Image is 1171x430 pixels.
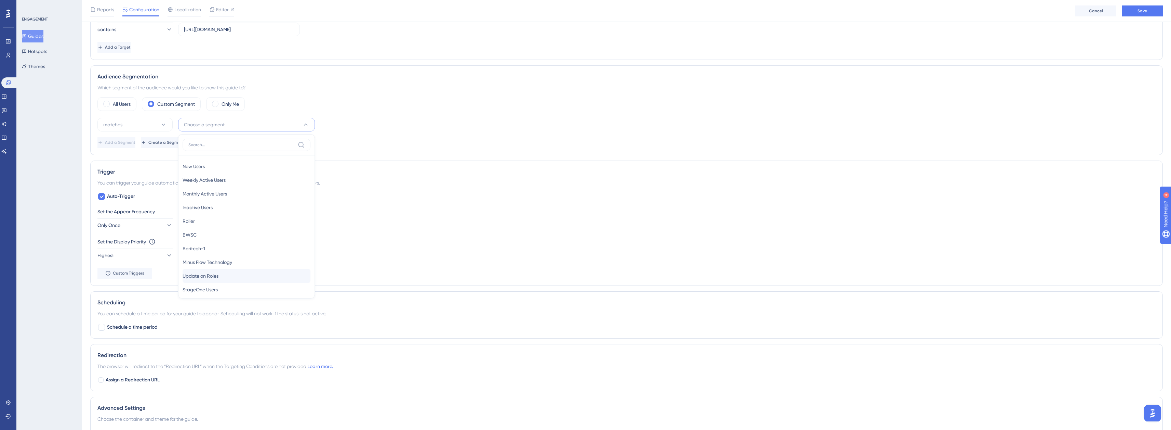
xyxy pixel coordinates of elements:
[97,251,114,260] span: Highest
[97,351,1156,359] div: Redirection
[97,42,131,53] button: Add a Target
[97,238,146,246] div: Set the Display Priority
[48,3,50,9] div: 4
[97,73,1156,81] div: Audience Segmentation
[22,45,47,58] button: Hotspots
[97,118,173,131] button: matches
[183,272,218,280] span: Update on Roles
[1075,5,1116,16] button: Cancel
[97,268,152,279] button: Custom Triggers
[183,217,195,225] span: Roller
[106,376,160,384] span: Assign a Redirection URL
[113,270,144,276] span: Custom Triggers
[183,203,213,212] span: Inactive Users
[1142,403,1163,423] iframe: UserGuiding AI Assistant Launcher
[183,176,226,184] span: Weekly Active Users
[183,173,310,187] button: Weekly Active Users
[113,100,131,108] label: All Users
[1122,5,1163,16] button: Save
[97,309,1156,318] div: You can schedule a time period for your guide to appear. Scheduling will not work if the status i...
[141,137,184,148] button: Create a Segment
[97,218,173,232] button: Only Once
[107,192,135,201] span: Auto-Trigger
[97,179,1156,187] div: You can trigger your guide automatically when the target URL is visited, and/or use the custom tr...
[97,25,116,34] span: contains
[22,60,45,73] button: Themes
[183,187,310,201] button: Monthly Active Users
[1089,8,1103,14] span: Cancel
[22,16,48,22] div: ENGAGEMENT
[97,404,1156,412] div: Advanced Settings
[157,100,195,108] label: Custom Segment
[174,5,201,14] span: Localization
[183,258,232,266] span: Minus Flow Technology
[178,118,315,131] button: Choose a segment
[183,228,310,242] button: BWSC
[183,190,227,198] span: Monthly Active Users
[183,162,205,170] span: New Users
[97,5,114,14] span: Reports
[103,121,122,129] span: matches
[97,137,135,148] button: Add a Segment
[183,286,218,294] span: StageOne Users
[183,214,310,228] button: Roller
[222,100,239,108] label: Only Me
[183,231,197,239] span: BWSC
[183,201,310,214] button: Inactive Users
[97,221,120,229] span: Only Once
[184,26,294,33] input: yourwebsite.com/path
[148,140,184,145] span: Create a Segment
[307,364,333,369] a: Learn more.
[97,23,173,36] button: contains
[97,249,173,262] button: Highest
[97,84,1156,92] div: Which segment of the audience would you like to show this guide to?
[184,121,225,129] span: Choose a segment
[183,269,310,283] button: Update on Roles
[1137,8,1147,14] span: Save
[183,255,310,269] button: Minus Flow Technology
[97,168,1156,176] div: Trigger
[97,299,1156,307] div: Scheduling
[183,242,310,255] button: Beritech-1
[183,283,310,296] button: StageOne Users
[105,45,131,50] span: Add a Target
[183,160,310,173] button: New Users
[16,2,43,10] span: Need Help?
[188,142,295,148] input: Search...
[97,362,333,370] span: The browser will redirect to the “Redirection URL” when the Targeting Conditions are not provided.
[107,323,158,331] span: Schedule a time period
[183,244,205,253] span: Beritech-1
[216,5,229,14] span: Editor
[22,30,43,42] button: Guides
[97,415,1156,423] div: Choose the container and theme for the guide.
[129,5,159,14] span: Configuration
[105,140,135,145] span: Add a Segment
[97,207,1156,216] div: Set the Appear Frequency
